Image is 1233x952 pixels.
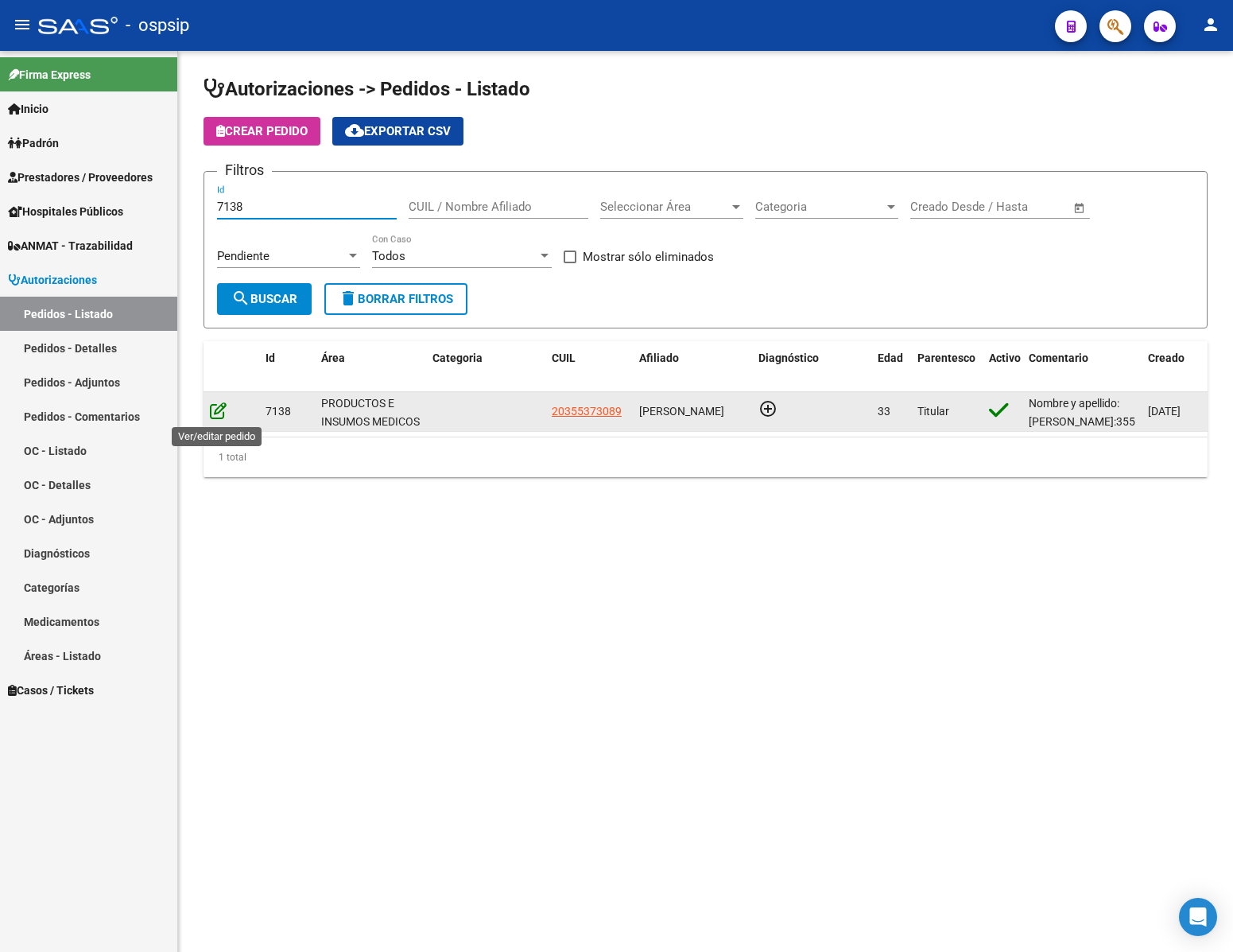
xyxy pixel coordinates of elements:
mat-icon: add_circle_outline [758,399,777,418]
datatable-header-cell: Categoria [426,341,545,394]
span: Buscar [231,292,297,306]
span: Área [321,352,345,364]
span: ANMAT - Trazabilidad [8,237,133,255]
span: Crear Pedido [216,124,308,138]
datatable-header-cell: Afiliado [633,341,752,394]
span: Comentario [1029,352,1088,364]
mat-icon: search [231,289,250,308]
datatable-header-cell: Activo [983,341,1022,394]
mat-icon: menu [13,15,32,34]
datatable-header-cell: CUIL [545,341,633,394]
button: Crear Pedido [204,117,320,146]
mat-icon: delete [339,289,358,308]
span: Prestadores / Proveedores [8,169,153,186]
span: 7138 [266,405,291,418]
span: Id [266,352,275,364]
datatable-header-cell: Diagnóstico [752,341,871,394]
span: 20355373089 [552,405,622,418]
span: Titular [917,405,949,418]
span: Categoria [755,200,884,214]
datatable-header-cell: Comentario [1022,341,1142,394]
div: 1 total [204,437,1208,477]
span: Exportar CSV [345,124,451,138]
span: Hospitales Públicos [8,203,123,220]
span: - ospsip [126,8,189,43]
span: CUIL [552,352,576,364]
datatable-header-cell: Parentesco [911,341,983,394]
span: Borrar Filtros [339,292,453,306]
span: Firma Express [8,66,91,84]
button: Open calendar [1071,199,1089,217]
h3: Filtros [217,159,272,181]
span: [PERSON_NAME] [639,405,724,418]
span: Creado [1148,352,1185,364]
div: Open Intercom Messenger [1179,898,1217,936]
span: PRODUCTOS E INSUMOS MEDICOS [321,397,420,428]
span: Categoria [432,352,483,364]
input: Fecha fin [989,200,1066,214]
span: Autorizaciones -> Pedidos - Listado [204,78,530,100]
span: Padrón [8,134,59,152]
span: Casos / Tickets [8,682,94,699]
span: Activo [989,352,1021,364]
span: [DATE] [1148,405,1181,418]
span: Afiliado [639,352,679,364]
datatable-header-cell: Área [315,341,426,394]
datatable-header-cell: Creado [1142,341,1229,394]
span: Inicio [8,100,48,118]
datatable-header-cell: Id [259,341,315,394]
mat-icon: person [1201,15,1220,34]
button: Borrar Filtros [324,283,467,315]
span: Diagnóstico [758,352,819,364]
span: Todos [372,249,405,263]
span: Parentesco [917,352,975,364]
button: Buscar [217,283,312,315]
button: Exportar CSV [332,117,463,146]
span: Edad [878,352,903,364]
input: Fecha inicio [910,200,975,214]
span: Nombre y apellido: [PERSON_NAME]:35537308 Clinica Santa [PERSON_NAME] Fecha de cx: [DATE] [1029,397,1167,482]
span: Seleccionar Área [600,200,729,214]
span: Autorizaciones [8,271,97,289]
span: Mostrar sólo eliminados [583,247,714,266]
mat-icon: cloud_download [345,121,364,140]
span: Pendiente [217,249,269,263]
datatable-header-cell: Edad [871,341,911,394]
span: 33 [878,405,890,418]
